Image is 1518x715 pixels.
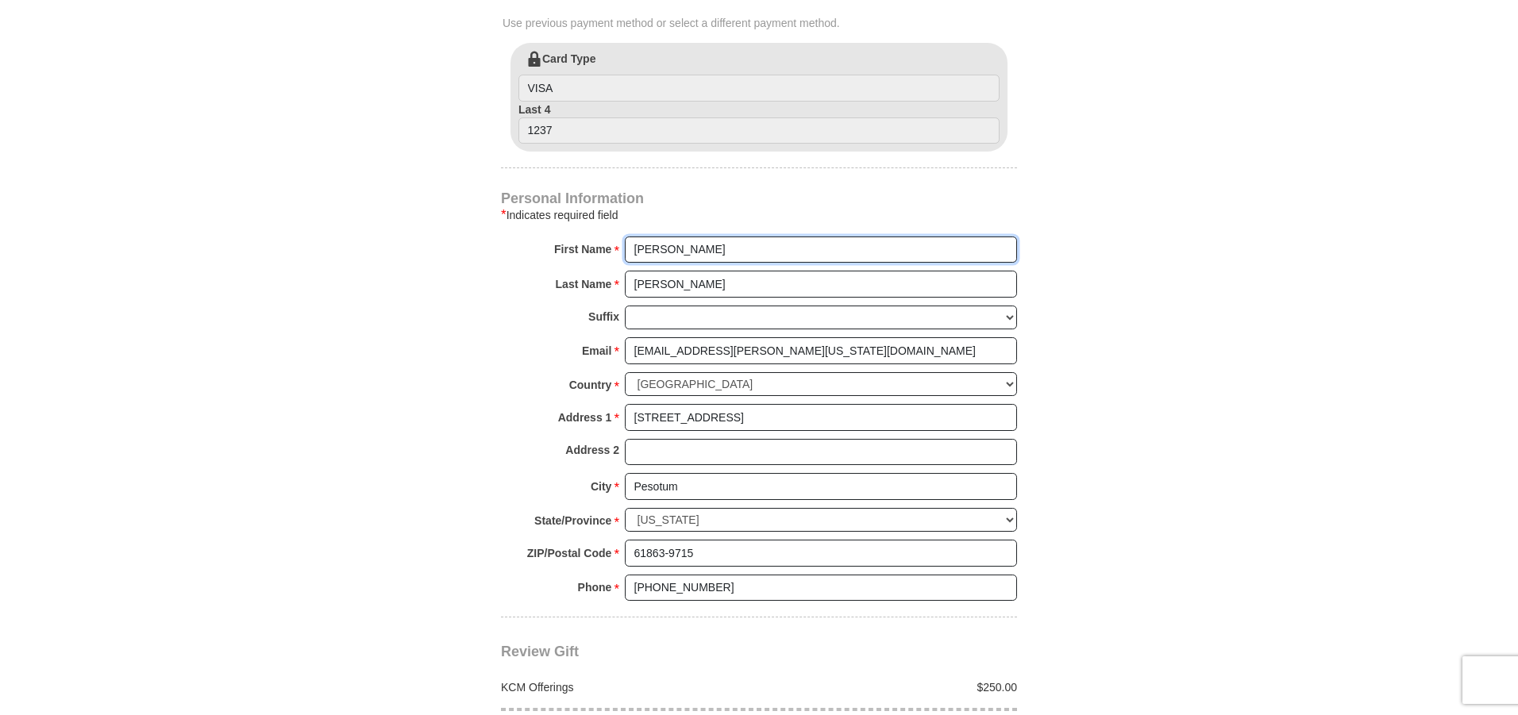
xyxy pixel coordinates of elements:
[569,374,612,396] strong: Country
[503,15,1019,31] span: Use previous payment method or select a different payment method.
[534,509,611,532] strong: State/Province
[518,102,1000,144] label: Last 4
[591,475,611,498] strong: City
[588,306,619,328] strong: Suffix
[578,576,612,598] strong: Phone
[554,238,611,260] strong: First Name
[501,206,1017,225] div: Indicates required field
[518,51,1000,102] label: Card Type
[558,406,612,429] strong: Address 1
[759,679,1026,695] div: $250.00
[501,192,1017,205] h4: Personal Information
[518,117,1000,144] input: Last 4
[527,542,612,564] strong: ZIP/Postal Code
[556,273,612,295] strong: Last Name
[493,679,760,695] div: KCM Offerings
[518,75,1000,102] input: Card Type
[565,439,619,461] strong: Address 2
[501,644,579,659] span: Review Gift
[582,340,611,362] strong: Email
